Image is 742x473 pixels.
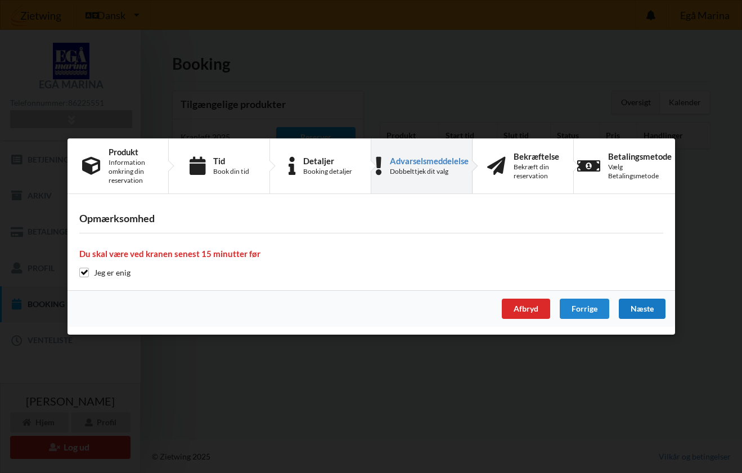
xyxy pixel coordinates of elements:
[513,163,559,181] div: Bekræft din reservation
[303,167,352,176] div: Booking detaljer
[79,212,663,225] h3: Opmærksomhed
[513,152,559,161] div: Bekræftelse
[608,163,672,181] div: Vælg Betalingsmetode
[79,249,663,259] h4: Du skal være ved kranen senest 15 minutter før
[608,152,672,161] div: Betalingsmetode
[213,156,249,165] div: Tid
[79,268,131,277] label: Jeg er enig
[389,156,468,165] div: Advarselsmeddelelse
[389,167,468,176] div: Dobbelttjek dit valg
[303,156,352,165] div: Detaljer
[559,299,609,319] div: Forrige
[109,158,154,185] div: Information omkring din reservation
[501,299,550,319] div: Afbryd
[109,147,154,156] div: Produkt
[213,167,249,176] div: Book din tid
[618,299,665,319] div: Næste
